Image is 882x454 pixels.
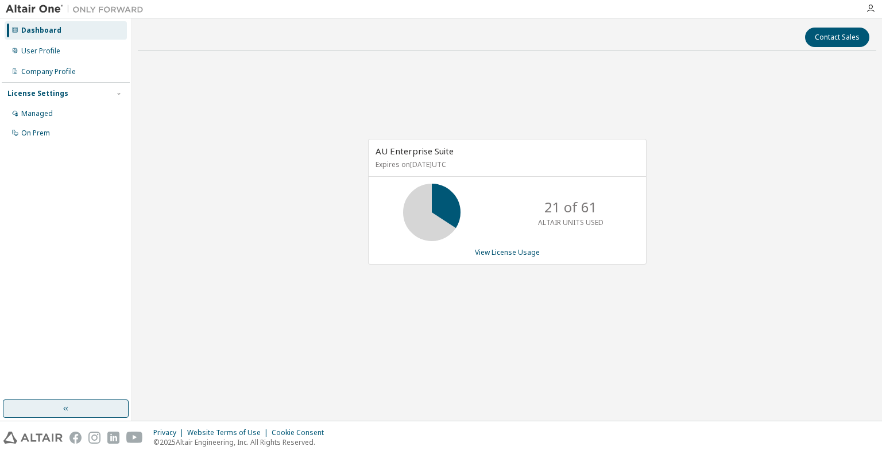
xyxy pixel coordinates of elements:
div: Privacy [153,428,187,437]
img: instagram.svg [88,432,100,444]
div: Managed [21,109,53,118]
a: View License Usage [475,247,540,257]
img: youtube.svg [126,432,143,444]
img: linkedin.svg [107,432,119,444]
div: Company Profile [21,67,76,76]
img: Altair One [6,3,149,15]
span: AU Enterprise Suite [376,145,454,157]
p: © 2025 Altair Engineering, Inc. All Rights Reserved. [153,437,331,447]
p: Expires on [DATE] UTC [376,160,636,169]
div: On Prem [21,129,50,138]
img: facebook.svg [69,432,82,444]
button: Contact Sales [805,28,869,47]
p: ALTAIR UNITS USED [538,218,604,227]
div: License Settings [7,89,68,98]
p: 21 of 61 [544,197,597,217]
img: altair_logo.svg [3,432,63,444]
div: Dashboard [21,26,61,35]
div: User Profile [21,46,60,56]
div: Cookie Consent [272,428,331,437]
div: Website Terms of Use [187,428,272,437]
